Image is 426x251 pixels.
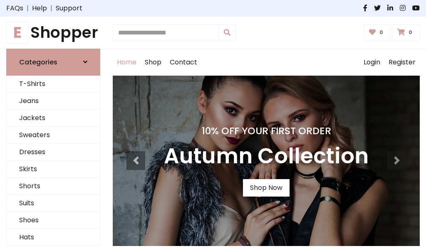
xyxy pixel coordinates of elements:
[364,25,391,40] a: 0
[47,3,56,13] span: |
[6,23,100,42] h1: Shopper
[56,3,82,13] a: Support
[164,143,369,169] h3: Autumn Collection
[6,3,23,13] a: FAQs
[32,3,47,13] a: Help
[7,144,100,161] a: Dresses
[7,229,100,246] a: Hats
[7,178,100,195] a: Shorts
[7,161,100,178] a: Skirts
[19,58,57,66] h6: Categories
[7,212,100,229] a: Shoes
[113,49,141,76] a: Home
[166,49,201,76] a: Contact
[384,49,420,76] a: Register
[6,21,29,44] span: E
[7,195,100,212] a: Suits
[6,49,100,76] a: Categories
[6,23,100,42] a: EShopper
[23,3,32,13] span: |
[141,49,166,76] a: Shop
[406,29,414,36] span: 0
[7,93,100,110] a: Jeans
[7,127,100,144] a: Sweaters
[392,25,420,40] a: 0
[377,29,385,36] span: 0
[243,179,290,197] a: Shop Now
[164,125,369,137] h4: 10% Off Your First Order
[359,49,384,76] a: Login
[7,76,100,93] a: T-Shirts
[7,110,100,127] a: Jackets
